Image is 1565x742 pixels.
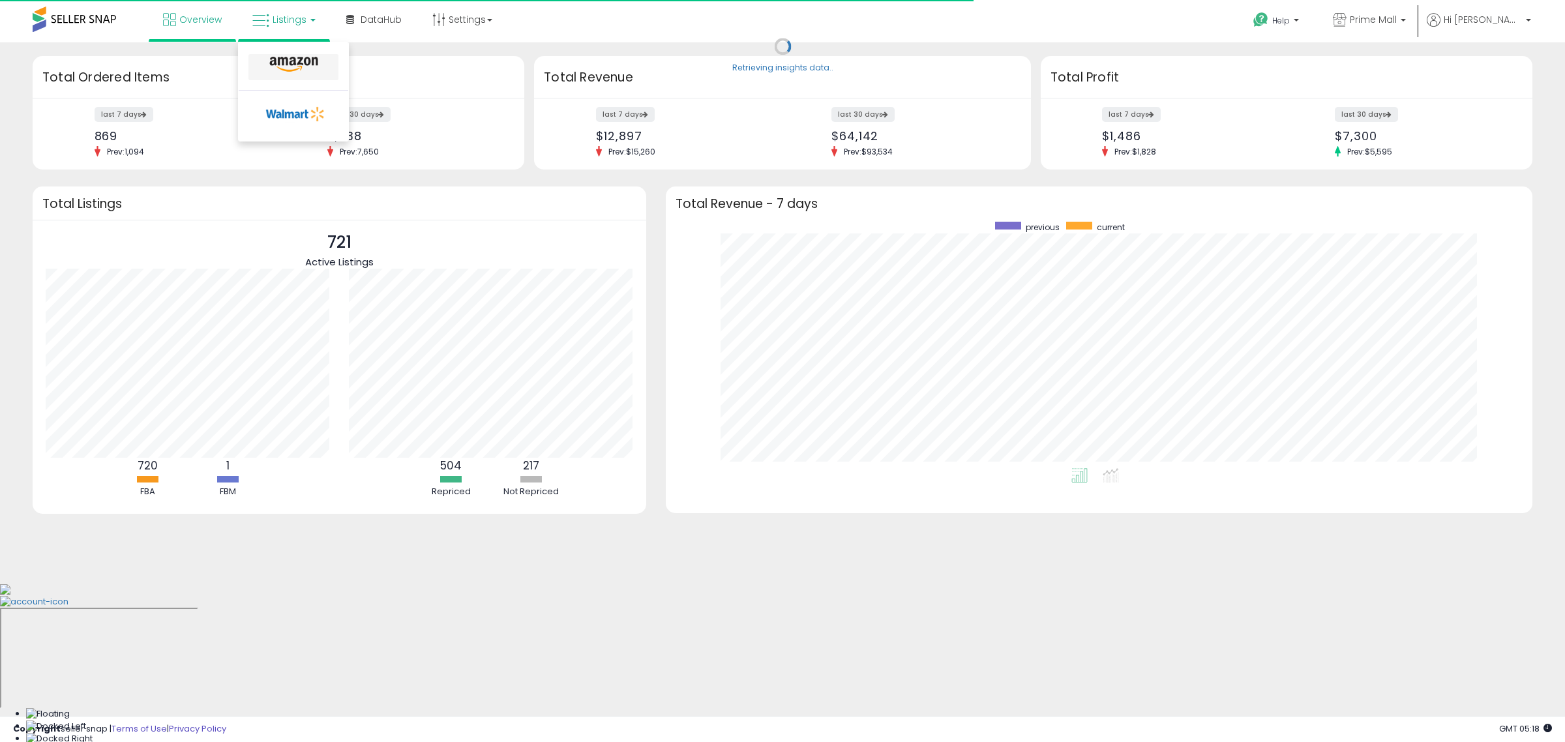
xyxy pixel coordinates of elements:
div: $64,142 [831,129,1008,143]
span: Active Listings [305,255,374,269]
span: current [1097,222,1125,233]
div: $7,300 [1335,129,1510,143]
div: Repriced [412,486,490,498]
b: 504 [440,458,462,473]
span: Prev: 7,650 [333,146,385,157]
label: last 30 days [327,107,391,122]
h3: Total Revenue [544,68,1021,87]
label: last 7 days [95,107,153,122]
span: Listings [273,13,306,26]
span: Help [1272,15,1290,26]
span: Prev: $93,534 [837,146,899,157]
span: Prime Mall [1350,13,1397,26]
b: 217 [523,458,539,473]
img: Docked Left [26,720,86,733]
h3: Total Ordered Items [42,68,514,87]
span: Prev: $5,595 [1341,146,1399,157]
h3: Total Listings [42,199,636,209]
span: Overview [179,13,222,26]
label: last 30 days [1335,107,1398,122]
span: Prev: 1,094 [100,146,151,157]
div: 869 [95,129,269,143]
div: $12,897 [596,129,773,143]
label: last 30 days [831,107,895,122]
div: FBA [108,486,186,498]
b: 1 [226,458,230,473]
div: 4,738 [327,129,502,143]
span: Prev: $1,828 [1108,146,1163,157]
label: last 7 days [596,107,655,122]
a: Hi [PERSON_NAME] [1427,13,1531,42]
span: DataHub [361,13,402,26]
p: 721 [305,230,374,255]
div: $1,486 [1102,129,1277,143]
h3: Total Revenue - 7 days [676,199,1523,209]
a: Help [1243,2,1312,42]
i: Get Help [1253,12,1269,28]
span: Hi [PERSON_NAME] [1444,13,1522,26]
b: 720 [138,458,158,473]
div: Retrieving insights data.. [732,63,833,74]
label: last 7 days [1102,107,1161,122]
span: Prev: $15,260 [602,146,662,157]
div: Not Repriced [492,486,571,498]
div: FBM [188,486,267,498]
span: previous [1026,222,1060,233]
h3: Total Profit [1051,68,1523,87]
img: Floating [26,708,70,720]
